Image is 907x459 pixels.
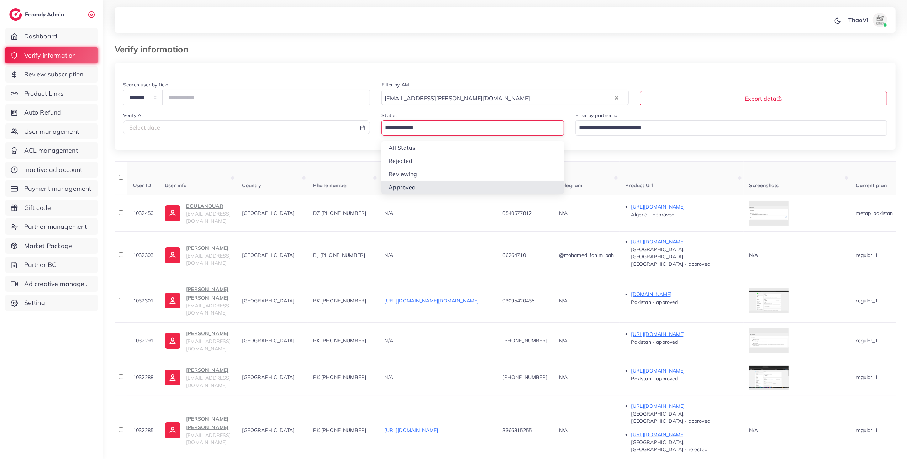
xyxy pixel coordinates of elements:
[381,154,564,168] li: Rejected
[385,297,479,304] a: [URL][DOMAIN_NAME][DOMAIN_NAME]
[631,246,710,267] span: [GEOGRAPHIC_DATA], [GEOGRAPHIC_DATA], [GEOGRAPHIC_DATA] - approved
[385,252,393,258] span: N/A
[313,374,367,380] span: PK [PHONE_NUMBER]
[559,182,582,189] span: Telegram
[186,285,231,302] p: [PERSON_NAME] [PERSON_NAME]
[745,95,782,102] span: Export data
[186,329,231,338] p: [PERSON_NAME]
[381,141,564,154] li: All Status
[385,337,393,344] span: N/A
[559,427,568,433] span: N/A
[749,366,789,389] img: img uploaded
[133,374,153,380] span: 1032288
[115,44,194,54] h3: Verify information
[856,374,878,380] span: regular_1
[575,112,617,119] label: Filter by partner id
[165,285,231,317] a: [PERSON_NAME] [PERSON_NAME][EMAIL_ADDRESS][DOMAIN_NAME]
[856,210,905,216] span: metap_pakistan_002
[615,93,618,101] button: Clear Selected
[873,13,887,27] img: avatar
[165,202,231,225] a: BOULANOUAR[EMAIL_ADDRESS][DOMAIN_NAME]
[165,415,231,446] a: [PERSON_NAME] [PERSON_NAME][EMAIL_ADDRESS][DOMAIN_NAME]
[5,180,98,197] a: Payment management
[24,127,79,136] span: User management
[24,165,83,174] span: Inactive ad account
[165,244,231,267] a: [PERSON_NAME][EMAIL_ADDRESS][DOMAIN_NAME]
[123,81,168,88] label: Search user by field
[313,337,367,344] span: PK [PHONE_NUMBER]
[381,168,564,181] li: Reviewing
[503,337,548,344] span: [PHONE_NUMBER]
[242,182,262,189] span: Country
[631,411,710,424] span: [GEOGRAPHIC_DATA], [GEOGRAPHIC_DATA] - approved
[24,298,45,307] span: Setting
[626,182,653,189] span: Product Url
[385,210,393,216] span: N/A
[749,291,789,311] img: img uploaded
[381,120,564,136] div: Search for option
[242,374,295,380] span: [GEOGRAPHIC_DATA]
[24,203,51,212] span: Gift code
[856,297,878,304] span: regular_1
[242,337,295,344] span: [GEOGRAPHIC_DATA]
[165,422,180,438] img: ic-user-info.36bf1079.svg
[129,124,160,131] span: Select date
[186,302,231,316] span: [EMAIL_ADDRESS][DOMAIN_NAME]
[133,182,151,189] span: User ID
[631,211,675,218] span: Algeria - approved
[133,210,153,216] span: 1032450
[383,122,555,134] input: Search for option
[165,366,231,389] a: [PERSON_NAME][EMAIL_ADDRESS][DOMAIN_NAME]
[5,142,98,159] a: ACL management
[559,374,568,380] span: N/A
[165,293,180,308] img: ic-user-info.36bf1079.svg
[186,338,231,352] span: [EMAIL_ADDRESS][DOMAIN_NAME]
[5,66,98,83] a: Review subscription
[381,81,409,88] label: Filter by AM
[631,290,738,299] p: [DOMAIN_NAME]
[383,93,532,103] span: [EMAIL_ADDRESS][PERSON_NAME][DOMAIN_NAME]
[5,238,98,254] a: Market Package
[631,366,738,375] p: [URL][DOMAIN_NAME]
[5,85,98,102] a: Product Links
[576,122,878,134] input: Search for option
[503,297,535,304] span: 03095420435
[640,91,887,105] button: Export data
[123,112,143,119] label: Verify At
[385,374,393,380] span: N/A
[559,337,568,344] span: N/A
[9,8,66,21] a: logoEcomdy Admin
[749,333,789,348] img: img uploaded
[503,252,526,258] span: 66264710
[631,339,678,345] span: Pakistan - approved
[532,91,613,103] input: Search for option
[242,297,295,304] span: [GEOGRAPHIC_DATA]
[503,374,548,380] span: [PHONE_NUMBER]
[242,252,295,258] span: [GEOGRAPHIC_DATA]
[186,211,231,224] span: [EMAIL_ADDRESS][DOMAIN_NAME]
[24,51,76,60] span: Verify information
[24,241,73,250] span: Market Package
[559,252,614,258] span: @mohamed_fahim_bah
[24,32,57,41] span: Dashboard
[165,329,231,352] a: [PERSON_NAME][EMAIL_ADDRESS][DOMAIN_NAME]
[631,439,707,453] span: [GEOGRAPHIC_DATA], [GEOGRAPHIC_DATA] - rejected
[186,375,231,388] span: [EMAIL_ADDRESS][DOMAIN_NAME]
[631,375,678,382] span: Pakistan - approved
[165,247,180,263] img: ic-user-info.36bf1079.svg
[186,366,231,374] p: [PERSON_NAME]
[313,182,349,189] span: Phone number
[24,108,62,117] span: Auto Refund
[631,299,678,305] span: Pakistan - approved
[5,200,98,216] a: Gift code
[165,182,186,189] span: User info
[313,297,367,304] span: PK [PHONE_NUMBER]
[9,8,22,21] img: logo
[313,252,365,258] span: BJ [PHONE_NUMBER]
[242,427,295,433] span: [GEOGRAPHIC_DATA]
[856,252,878,258] span: regular_1
[848,16,868,24] p: ThaoVi
[242,210,295,216] span: [GEOGRAPHIC_DATA]
[5,218,98,235] a: Partner management
[186,253,231,266] span: [EMAIL_ADDRESS][DOMAIN_NAME]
